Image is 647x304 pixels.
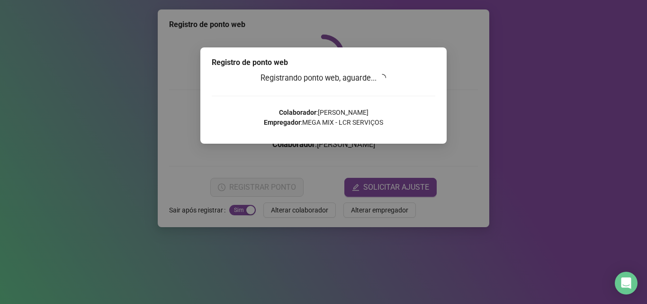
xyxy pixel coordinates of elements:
div: Open Intercom Messenger [615,272,638,295]
strong: Empregador [264,119,301,126]
p: : [PERSON_NAME] : MEGA MIX - LCR SERVIÇOS [212,108,435,128]
h3: Registrando ponto web, aguarde... [212,72,435,84]
span: loading [378,74,386,82]
strong: Colaborador [279,109,316,116]
div: Registro de ponto web [212,57,435,68]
